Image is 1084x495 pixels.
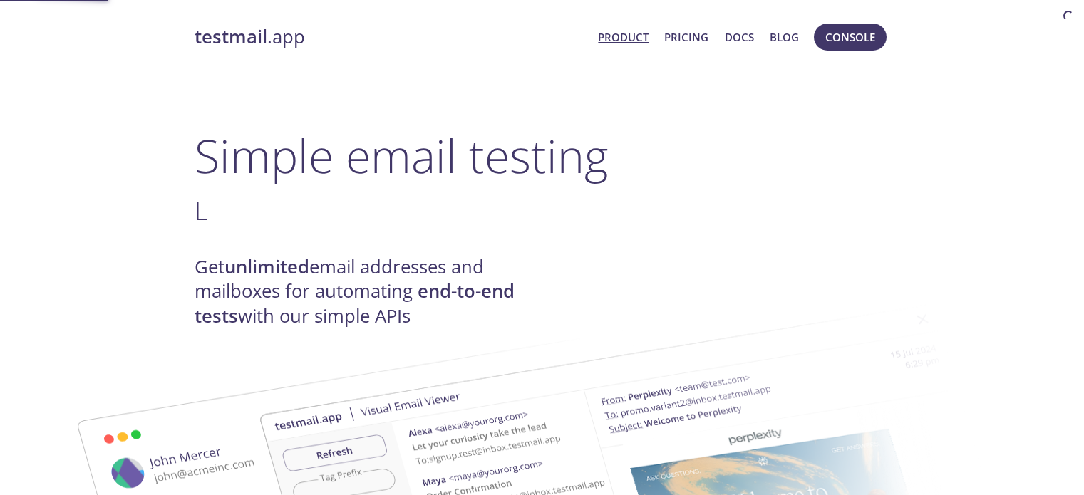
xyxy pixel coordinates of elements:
[195,192,208,228] span: L
[598,28,649,46] a: Product
[195,25,587,49] a: testmail.app
[725,28,754,46] a: Docs
[814,24,887,51] button: Console
[770,28,799,46] a: Blog
[825,28,875,46] span: Console
[195,255,542,328] h4: Get email addresses and mailboxes for automating with our simple APIs
[195,128,890,183] h1: Simple email testing
[195,278,515,328] strong: end-to-end tests
[195,24,267,49] strong: testmail
[224,254,309,279] strong: unlimited
[664,28,708,46] a: Pricing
